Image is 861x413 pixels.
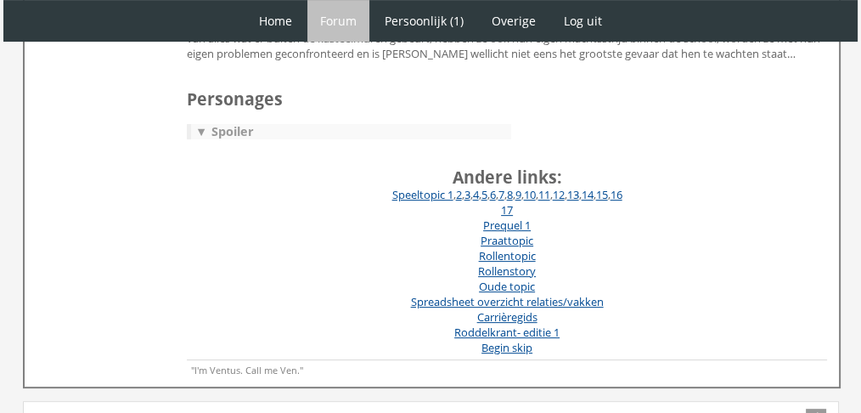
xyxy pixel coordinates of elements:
a: Speeltopic 1 [392,187,453,202]
b: Personages [187,88,283,110]
a: 17 [501,202,513,218]
a: 8 [507,187,513,202]
a: 5 [481,187,487,202]
a: 12 [553,187,565,202]
a: Roddelkrant- editie 1 [454,325,560,340]
a: 9 [515,187,521,202]
span: ▼ [191,123,211,139]
a: Rollenstory [478,263,536,279]
b: Andere links: [453,166,562,189]
a: 11 [538,187,550,202]
a: Rollentopic [479,248,536,263]
a: Carrièregids [477,309,537,325]
a: 16 [611,187,622,202]
div: , , , , , , , , , , , , , , , [187,170,827,355]
a: 13 [567,187,579,202]
p: "I'm Ventus. Call me Ven." [187,359,827,376]
a: Spreadsheet overzicht relaties/vakken [411,294,604,309]
a: 2 [456,187,462,202]
a: 6 [490,187,496,202]
a: Prequel 1 [483,218,531,233]
a: Oude topic [479,279,535,294]
a: 7 [498,187,504,202]
a: 10 [524,187,536,202]
a: 14 [582,187,594,202]
div: Spoiler [191,124,511,139]
a: 3 [464,187,470,202]
a: 15 [596,187,608,202]
a: Begin skip [481,340,532,355]
a: Praattopic [481,233,533,248]
a: 4 [473,187,479,202]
